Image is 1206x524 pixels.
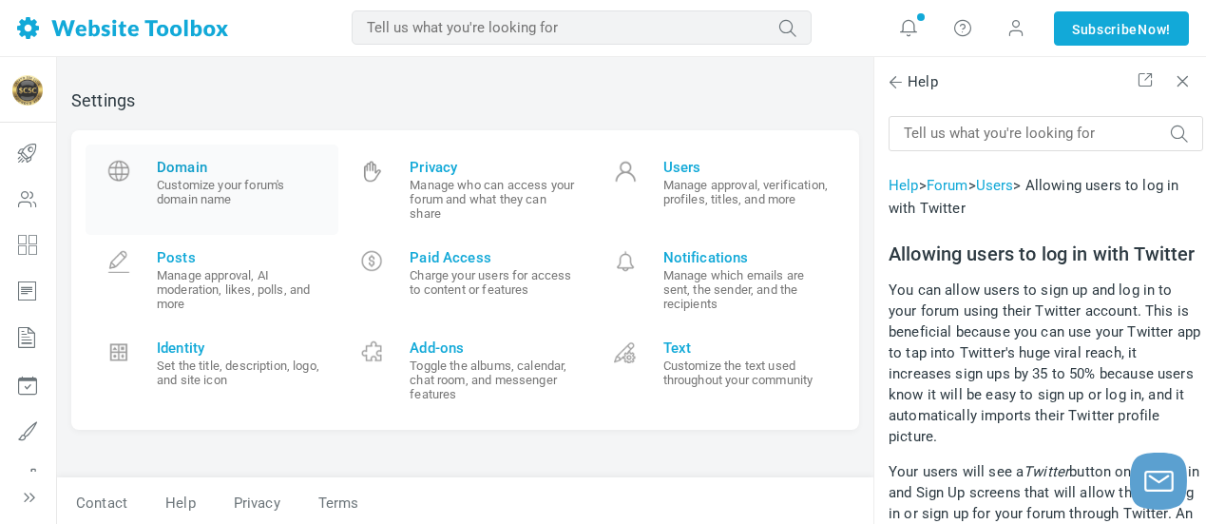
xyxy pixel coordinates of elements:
a: SubscribeNow! [1054,11,1189,46]
span: Now! [1138,19,1171,40]
a: Forum [927,177,968,194]
a: Posts Manage approval, AI moderation, likes, polls, and more [86,235,338,325]
small: Set the title, description, logo, and site icon [157,359,324,387]
a: Contact [57,487,146,520]
span: Paid Access [410,249,577,266]
a: Identity Set the title, description, logo, and site icon [86,325,338,416]
span: Privacy [410,159,577,176]
span: Domain [157,159,324,176]
span: Notifications [663,249,831,266]
span: Help [889,71,938,93]
span: Users [663,159,831,176]
a: Help [146,487,215,520]
i: Twitter [1024,463,1069,480]
small: Manage approval, AI moderation, likes, polls, and more [157,268,324,311]
small: Customize the text used throughout your community [663,359,831,387]
span: Add-ons [410,340,577,357]
button: Launch chat [1130,453,1187,510]
a: Add-ons Toggle the albums, calendar, chat room, and messenger features [338,325,591,416]
span: > > > Allowing users to log in with Twitter [889,177,1178,217]
span: Back [886,72,905,91]
a: Terms [299,487,378,520]
a: Paid Access Charge your users for access to content or features [338,235,591,325]
span: Identity [157,340,324,357]
h2: Allowing users to log in with Twitter [889,243,1203,265]
a: Help [889,177,919,194]
small: Customize your forum's domain name [157,178,324,206]
a: Privacy Manage who can access your forum and what they can share [338,145,591,235]
a: Text Customize the text used throughout your community [592,325,845,416]
h2: Settings [71,90,859,111]
img: Zzntfz4M_400x400.jpg [12,75,43,106]
small: Manage which emails are sent, the sender, and the recipients [663,268,831,311]
a: Privacy [215,487,299,520]
small: Toggle the albums, calendar, chat room, and messenger features [410,359,577,401]
input: Tell us what you're looking for [352,10,812,45]
input: Tell us what you're looking for [889,116,1203,151]
a: Domain Customize your forum's domain name [86,145,338,235]
a: Notifications Manage which emails are sent, the sender, and the recipients [592,235,845,325]
span: Posts [157,249,324,266]
a: Users Manage approval, verification, profiles, titles, and more [592,145,845,235]
a: Users [976,177,1014,194]
small: Manage who can access your forum and what they can share [410,178,577,221]
p: You can allow users to sign up and log in to your forum using their Twitter account. This is bene... [889,280,1203,447]
small: Manage approval, verification, profiles, titles, and more [663,178,831,206]
small: Charge your users for access to content or features [410,268,577,297]
span: Text [663,340,831,357]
